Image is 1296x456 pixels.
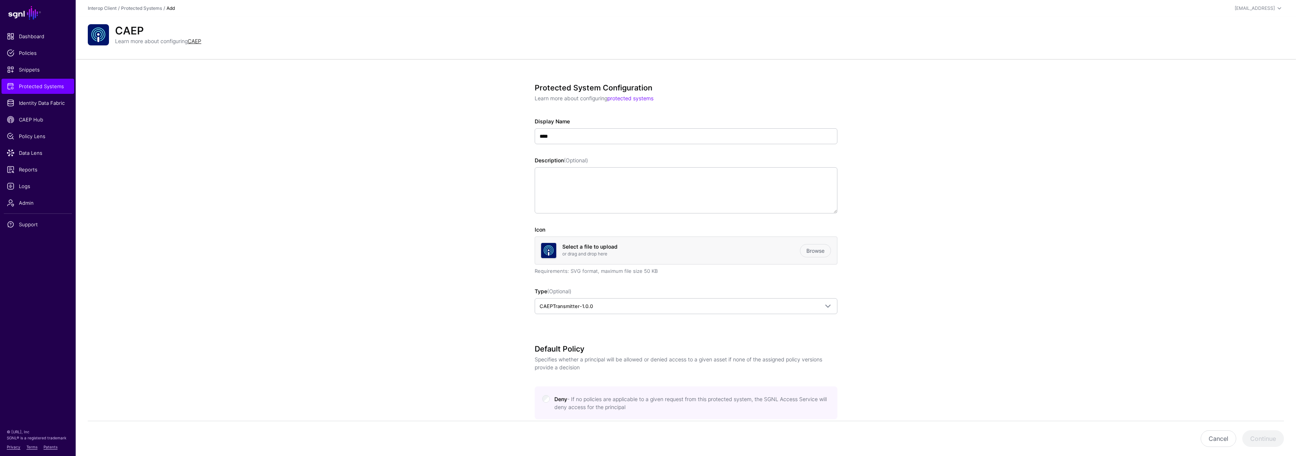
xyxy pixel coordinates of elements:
a: Identity Data Fabric [2,95,74,110]
a: SGNL [5,5,71,21]
h2: CAEP [115,25,201,37]
img: svg+xml;base64,PHN2ZyB3aWR0aD0iNjQiIGhlaWdodD0iNjQiIHZpZXdCb3g9IjAgMCA2NCA2NCIgZmlsbD0ibm9uZSIgeG... [88,24,109,45]
span: Snippets [7,66,69,73]
a: Terms [26,445,37,449]
span: Deny [554,396,827,410]
div: / [162,5,166,12]
h3: Protected System Configuration [535,83,831,92]
a: Data Lens [2,145,74,160]
a: Privacy [7,445,20,449]
p: Learn more about configuring [115,37,201,45]
a: Protected Systems [121,5,162,11]
p: Learn more about configuring [535,94,831,102]
span: (Optional) [547,288,571,294]
span: Data Lens [7,149,69,157]
a: Policy Lens [2,129,74,144]
img: svg+xml;base64,PHN2ZyB3aWR0aD0iNjQiIGhlaWdodD0iNjQiIHZpZXdCb3g9IjAgMCA2NCA2NCIgZmlsbD0ibm9uZSIgeG... [541,243,556,258]
p: Specifies whether a principal will be allowed or denied access to a given asset if none of the as... [535,355,831,371]
strong: Add [166,5,175,11]
h3: Default Policy [535,344,831,353]
span: Logs [7,182,69,190]
span: CAEPTransmitter-1.0.0 [540,303,593,309]
button: Cancel [1201,430,1236,447]
a: Interop Client [88,5,117,11]
p: SGNL® is a registered trademark [7,435,69,441]
span: Support [7,221,69,228]
a: CAEP [188,38,201,44]
span: Protected Systems [7,82,69,90]
div: / [117,5,121,12]
span: Dashboard [7,33,69,40]
small: - If no policies are applicable to a given request from this protected system, the SGNL Access Se... [554,396,827,410]
span: Identity Data Fabric [7,99,69,107]
div: Requirements: SVG format, maximum file size 50 KB [535,268,837,275]
a: Patents [44,445,58,449]
a: protected systems [607,95,653,101]
a: Policies [2,45,74,61]
a: Browse [800,244,831,257]
span: CAEP Hub [7,116,69,123]
span: Reports [7,166,69,173]
div: [EMAIL_ADDRESS] [1235,5,1275,12]
label: Icon [535,226,545,233]
label: Display Name [535,117,570,125]
p: or drag and drop here [562,251,800,257]
span: Policy Lens [7,132,69,140]
p: © [URL], Inc [7,429,69,435]
label: Description [535,156,588,164]
a: Reports [2,162,74,177]
span: Admin [7,199,69,207]
a: CAEP Hub [2,112,74,127]
a: Dashboard [2,29,74,44]
h4: Select a file to upload [562,244,800,250]
a: Logs [2,179,74,194]
a: Snippets [2,62,74,77]
a: Protected Systems [2,79,74,94]
span: (Optional) [564,157,588,163]
a: Admin [2,195,74,210]
span: Policies [7,49,69,57]
label: Type [535,287,571,295]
